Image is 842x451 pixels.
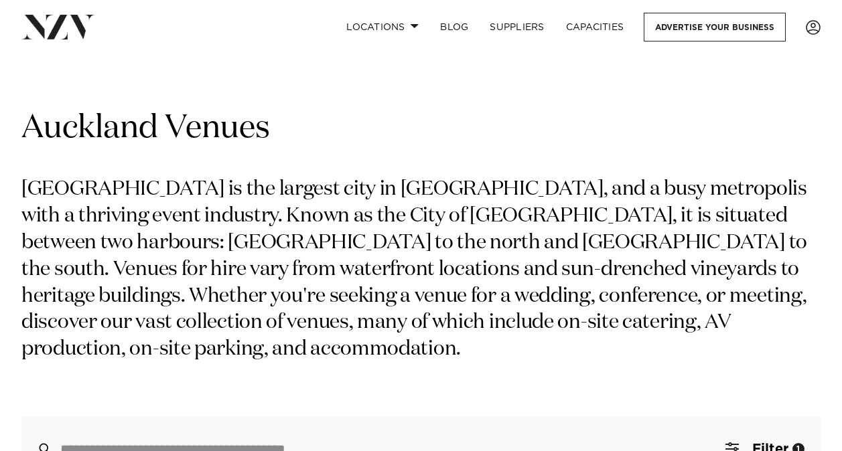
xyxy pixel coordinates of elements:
h1: Auckland Venues [21,108,821,150]
a: Locations [336,13,429,41]
a: SUPPLIERS [479,13,555,41]
p: [GEOGRAPHIC_DATA] is the largest city in [GEOGRAPHIC_DATA], and a busy metropolis with a thriving... [21,177,821,363]
a: BLOG [429,13,479,41]
img: nzv-logo.png [21,15,94,39]
a: Advertise your business [644,13,786,41]
a: Capacities [555,13,635,41]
